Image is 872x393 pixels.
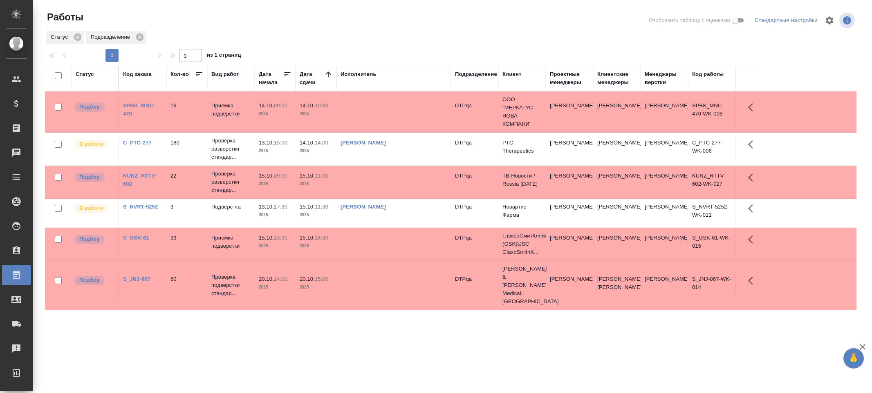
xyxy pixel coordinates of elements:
[207,50,241,62] span: из 1 страниц
[79,204,103,212] p: В работе
[211,203,251,211] p: Подверстка
[300,242,332,250] p: 2025
[341,70,377,78] div: Исполнитель
[451,271,498,300] td: DTPqa
[74,203,114,214] div: Исполнитель выполняет работу
[123,276,150,282] a: S_JNJ-867
[300,235,315,241] p: 15.10,
[259,110,291,118] p: 2025
[546,199,593,227] td: [PERSON_NAME]
[743,168,763,187] button: Здесь прячутся важные кнопки
[74,172,114,183] div: Можно подбирать исполнителей
[86,31,146,44] div: Подразделение
[74,234,114,245] div: Можно подбирать исполнителей
[259,276,274,282] p: 20.10,
[79,103,100,111] p: Подбор
[649,16,730,24] span: Отобразить таблицу с оценками
[259,204,274,210] p: 13.10,
[123,140,152,146] a: C_PTC-277
[546,98,593,126] td: [PERSON_NAME]
[74,139,114,150] div: Исполнитель выполняет работу
[74,275,114,286] div: Можно подбирать исполнителей
[847,350,861,367] span: 🙏
[451,98,498,126] td: DTPqa
[502,95,542,128] p: ООО "МЕРКАТУС НОВА КОМПАНИ"
[315,204,328,210] p: 11:30
[166,135,207,163] td: 180
[688,168,735,196] td: KUNZ_RTTV-602-WK-027
[166,199,207,227] td: 3
[166,230,207,258] td: 33
[45,11,83,24] span: Работы
[300,140,315,146] p: 14.10,
[839,13,856,28] span: Посмотреть информацию
[274,204,287,210] p: 17:30
[546,271,593,300] td: [PERSON_NAME]
[259,283,291,291] p: 2025
[688,199,735,227] td: S_NVRT-5252-WK-011
[743,98,763,117] button: Здесь прячутся важные кнопки
[166,271,207,300] td: 60
[259,211,291,219] p: 2025
[300,211,332,219] p: 2025
[300,204,315,210] p: 15.10,
[259,235,274,241] p: 15.10,
[645,172,684,180] p: [PERSON_NAME]
[451,199,498,227] td: DTPqa
[451,135,498,163] td: DTPqa
[259,102,274,109] p: 14.10,
[550,70,589,87] div: Проектные менеджеры
[300,102,315,109] p: 14.10,
[211,273,251,298] p: Проверка подверстки стандар...
[123,204,158,210] a: S_NVRT-5252
[123,173,157,187] a: KUNZ_RTTV-602
[502,139,542,155] p: PTC Therapeutics
[123,235,149,241] a: S_GSK-61
[688,271,735,300] td: S_JNJ-867-WK-014
[593,199,641,227] td: [PERSON_NAME]
[597,70,637,87] div: Клиентские менеджеры
[692,70,724,78] div: Код работы
[315,235,328,241] p: 14:30
[688,98,735,126] td: SPBK_MNC-470-WK-008
[645,275,684,283] p: [PERSON_NAME]
[315,173,328,179] p: 11:00
[315,140,328,146] p: 14:00
[743,135,763,154] button: Здесь прячутся важные кнопки
[166,168,207,196] td: 22
[451,230,498,258] td: DTPqa
[166,98,207,126] td: 16
[211,70,239,78] div: Вид работ
[300,276,315,282] p: 20.10,
[820,11,839,30] span: Настроить таблицу
[645,139,684,147] p: [PERSON_NAME]
[170,70,189,78] div: Кол-во
[300,283,332,291] p: 2025
[300,147,332,155] p: 2025
[743,271,763,291] button: Здесь прячутся важные кнопки
[274,173,287,179] p: 09:00
[546,230,593,258] td: [PERSON_NAME]
[259,147,291,155] p: 2025
[593,168,641,196] td: [PERSON_NAME]
[274,235,287,241] p: 13:30
[502,232,542,256] p: ГлаксоСмитКляйн (GSK)\JSC GlaxoSmithK...
[74,102,114,113] div: Можно подбирать исполнителей
[688,135,735,163] td: C_PTC-277-WK-006
[79,235,100,243] p: Подбор
[274,140,287,146] p: 15:00
[593,98,641,126] td: [PERSON_NAME]
[593,271,641,300] td: [PERSON_NAME], [PERSON_NAME]
[300,110,332,118] p: 2025
[300,180,332,188] p: 2025
[502,265,542,306] p: [PERSON_NAME] & [PERSON_NAME] Medical, [GEOGRAPHIC_DATA]
[451,168,498,196] td: DTPqa
[315,102,328,109] p: 10:30
[341,140,386,146] a: [PERSON_NAME]
[300,173,315,179] p: 15.10,
[743,199,763,218] button: Здесь прячутся важные кнопки
[546,135,593,163] td: [PERSON_NAME]
[546,168,593,196] td: [PERSON_NAME]
[51,33,71,41] p: Статус
[259,173,274,179] p: 15.10,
